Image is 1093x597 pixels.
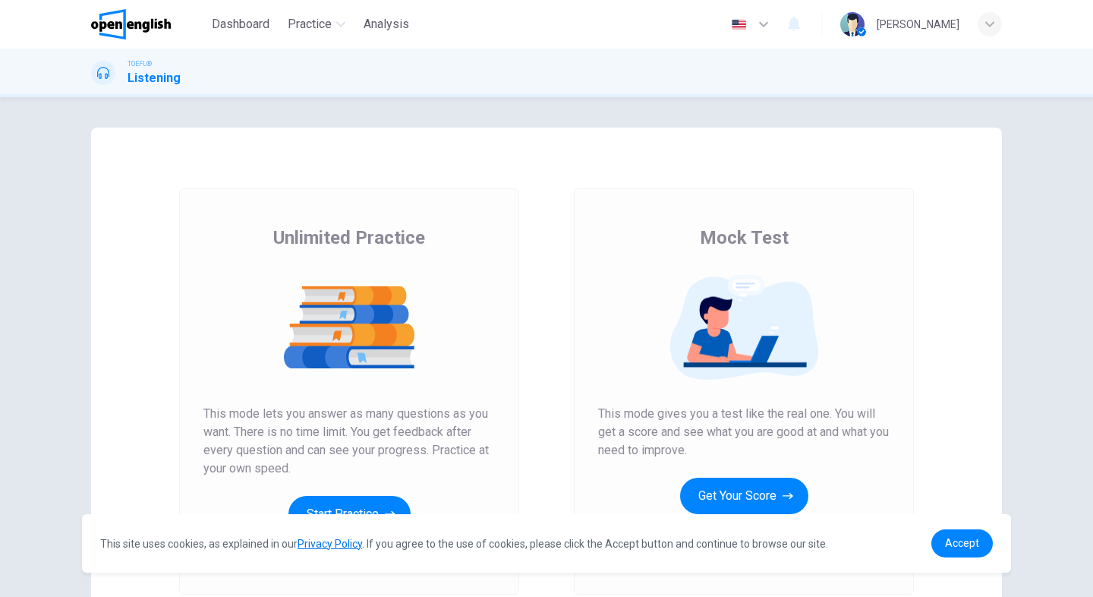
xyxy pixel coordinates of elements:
[282,11,351,38] button: Practice
[945,537,979,549] span: Accept
[840,12,865,36] img: Profile picture
[288,15,332,33] span: Practice
[203,405,495,478] span: This mode lets you answer as many questions as you want. There is no time limit. You get feedback...
[91,9,206,39] a: OpenEnglish logo
[100,538,828,550] span: This site uses cookies, as explained in our . If you agree to the use of cookies, please click th...
[358,11,415,38] button: Analysis
[206,11,276,38] button: Dashboard
[598,405,890,460] span: This mode gives you a test like the real one. You will get a score and see what you are good at a...
[91,9,171,39] img: OpenEnglish logo
[729,19,748,30] img: en
[82,514,1011,573] div: cookieconsent
[128,69,181,87] h1: Listening
[700,226,789,250] span: Mock Test
[298,538,362,550] a: Privacy Policy
[931,529,993,558] a: dismiss cookie message
[877,15,959,33] div: [PERSON_NAME]
[212,15,269,33] span: Dashboard
[364,15,409,33] span: Analysis
[273,226,425,250] span: Unlimited Practice
[128,58,152,69] span: TOEFL®
[680,478,808,514] button: Get Your Score
[288,496,411,532] button: Start Practice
